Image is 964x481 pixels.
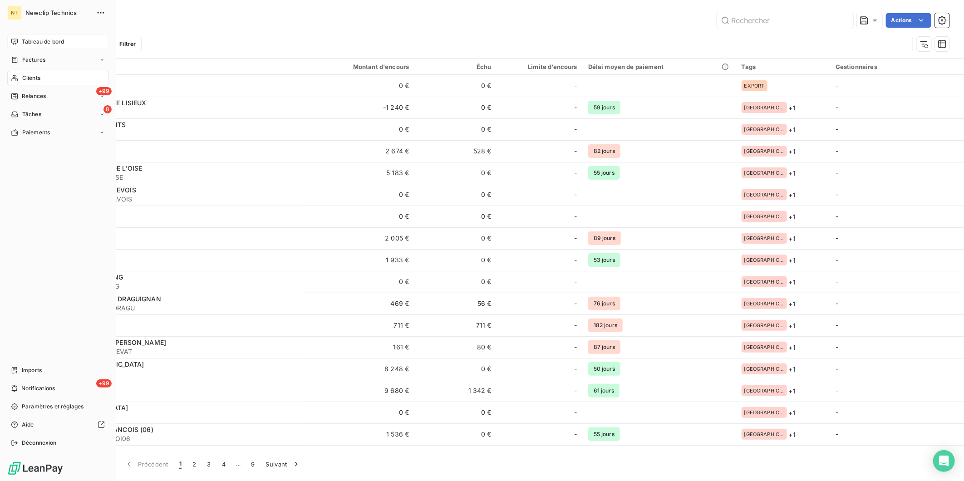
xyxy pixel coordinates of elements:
[304,75,414,97] td: 0 €
[588,144,620,158] span: 82 jours
[22,366,42,374] span: Imports
[588,340,620,354] span: 87 jours
[22,92,46,100] span: Relances
[22,402,84,411] span: Paramètres et réglages
[789,168,796,178] span: + 1
[789,212,796,221] span: + 1
[588,297,620,310] span: 76 jours
[414,140,497,162] td: 528 €
[414,423,497,445] td: 0 €
[744,279,784,285] span: [GEOGRAPHIC_DATA]
[63,151,299,160] span: CHARGENTAN61
[63,129,299,138] span: BIOCARAIBE
[789,277,796,287] span: + 1
[22,56,45,64] span: Factures
[414,336,497,358] td: 80 €
[575,430,577,439] span: -
[836,299,838,307] span: -
[414,358,497,380] td: 0 €
[836,430,838,438] span: -
[414,293,497,314] td: 56 €
[63,391,299,400] span: CHROCHEFORT
[836,408,838,416] span: -
[63,173,299,182] span: CHCLERMONTOISE
[575,103,577,112] span: -
[304,358,414,380] td: 8 248 €
[414,271,497,293] td: 0 €
[96,87,112,95] span: +99
[63,282,299,291] span: CHDETOURCOING
[575,343,577,352] span: -
[588,362,620,376] span: 50 jours
[575,81,577,90] span: -
[886,13,931,28] button: Actions
[789,386,796,396] span: + 1
[789,147,796,156] span: + 1
[744,410,784,415] span: [GEOGRAPHIC_DATA]
[836,191,838,198] span: -
[836,256,838,264] span: -
[836,365,838,373] span: -
[63,86,299,95] span: RECTAMEDICA
[304,118,414,140] td: 0 €
[933,450,955,472] div: Open Intercom Messenger
[588,166,620,180] span: 55 jours
[789,430,796,439] span: + 1
[588,319,623,332] span: 182 jours
[789,234,796,243] span: + 1
[789,190,796,200] span: + 1
[246,455,260,474] button: 9
[502,63,577,70] div: Limite d’encours
[63,238,299,247] span: CHBUGEYSUD
[21,384,55,393] span: Notifications
[575,190,577,199] span: -
[744,432,784,437] span: [GEOGRAPHIC_DATA]
[789,103,796,113] span: + 1
[304,184,414,206] td: 0 €
[22,128,50,137] span: Paiements
[789,408,796,417] span: + 1
[187,455,202,474] button: 2
[414,227,497,249] td: 0 €
[836,278,838,285] span: -
[216,455,231,474] button: 4
[304,227,414,249] td: 2 005 €
[744,301,784,306] span: [GEOGRAPHIC_DATA]
[744,214,784,219] span: [GEOGRAPHIC_DATA]
[789,255,796,265] span: + 1
[744,323,784,328] span: [GEOGRAPHIC_DATA]
[304,423,414,445] td: 1 536 €
[744,83,765,88] span: EXPORT
[304,445,414,467] td: 0 €
[414,75,497,97] td: 0 €
[575,234,577,243] span: -
[836,82,838,89] span: -
[63,304,299,313] span: CHLADRACENIEDRAGU
[63,434,299,443] span: CLINIQSTFRANCOI06
[744,170,784,176] span: [GEOGRAPHIC_DATA]
[310,63,409,70] div: Montant d'encours
[63,216,299,226] span: CHBLOIS41
[100,37,142,51] button: Filtrer
[588,231,621,245] span: 89 jours
[7,417,108,432] a: Aide
[744,388,784,393] span: [GEOGRAPHIC_DATA]
[575,255,577,265] span: -
[414,445,497,467] td: 0 €
[717,13,853,28] input: Rechercher
[744,257,784,263] span: [GEOGRAPHIC_DATA]
[836,103,838,111] span: -
[63,347,299,356] span: CHROBERTMORLEVAT
[96,379,112,388] span: +99
[836,169,838,177] span: -
[414,97,497,118] td: 0 €
[744,236,784,241] span: [GEOGRAPHIC_DATA]
[588,253,620,267] span: 53 jours
[63,369,299,378] span: CHRURENNES35
[119,455,174,474] button: Précédent
[575,408,577,417] span: -
[304,140,414,162] td: 2 674 €
[789,364,796,374] span: + 1
[575,147,577,156] span: -
[22,38,64,46] span: Tableau de bord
